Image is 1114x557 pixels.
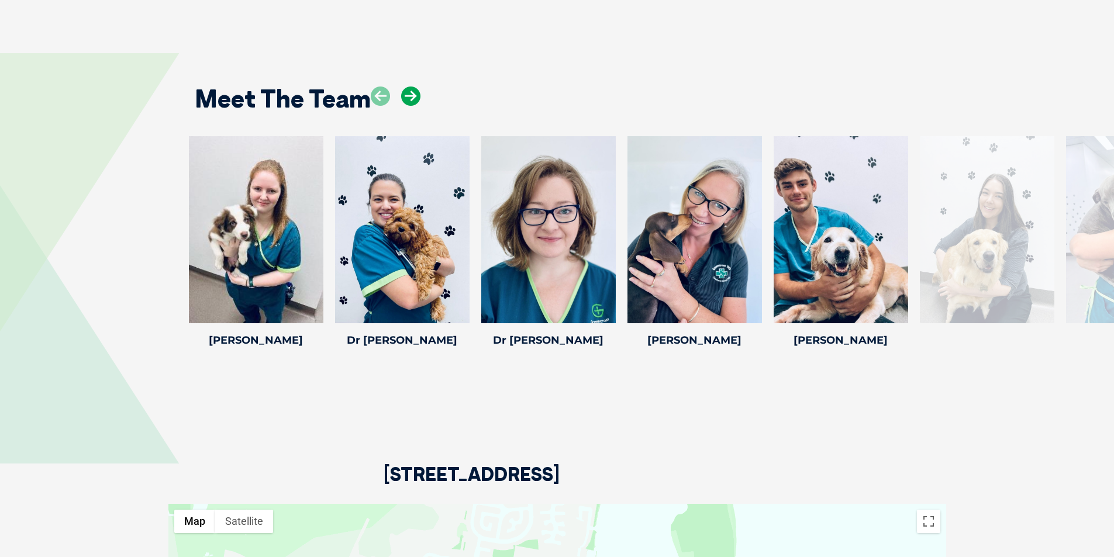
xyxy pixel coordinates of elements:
button: Show street map [174,510,215,533]
button: Show satellite imagery [215,510,273,533]
h2: Meet The Team [195,87,371,111]
h2: [STREET_ADDRESS] [384,465,560,504]
button: Toggle fullscreen view [917,510,940,533]
h4: [PERSON_NAME] [189,335,323,345]
h4: Dr [PERSON_NAME] [335,335,470,345]
h4: [PERSON_NAME] [774,335,908,345]
h4: Dr [PERSON_NAME] [481,335,616,345]
h4: [PERSON_NAME] [627,335,762,345]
